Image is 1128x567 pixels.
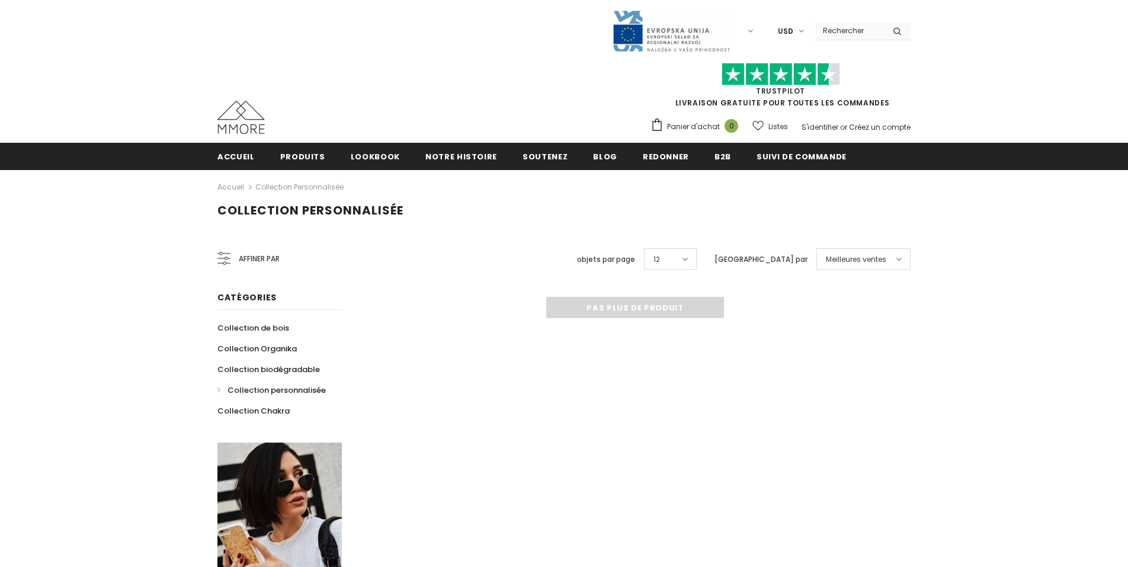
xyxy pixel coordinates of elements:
span: Accueil [217,151,255,162]
span: Collection personnalisée [227,385,326,396]
span: Affiner par [239,252,280,265]
label: objets par page [577,254,635,265]
a: Collection personnalisée [217,380,326,401]
span: Collection de bois [217,322,289,334]
a: Listes [752,116,788,137]
span: Collection Organika [217,343,297,354]
span: or [840,122,847,132]
a: S'identifier [802,122,838,132]
span: LIVRAISON GRATUITE POUR TOUTES LES COMMANDES [650,68,911,108]
span: Meilleures ventes [826,254,886,265]
a: Collection Organika [217,338,297,359]
a: Créez un compte [849,122,911,132]
span: Collection biodégradable [217,364,320,375]
a: Collection Chakra [217,401,290,421]
span: soutenez [523,151,568,162]
span: B2B [714,151,731,162]
span: Lookbook [351,151,400,162]
img: Javni Razpis [612,9,730,53]
a: Collection biodégradable [217,359,320,380]
a: TrustPilot [756,86,805,96]
label: [GEOGRAPHIC_DATA] par [714,254,807,265]
span: Panier d'achat [667,121,720,133]
a: B2B [714,143,731,169]
a: Blog [593,143,617,169]
a: Collection personnalisée [255,182,344,192]
span: Redonner [643,151,689,162]
a: Javni Razpis [612,25,730,36]
span: USD [778,25,793,37]
a: soutenez [523,143,568,169]
input: Search Site [816,22,884,39]
a: Produits [280,143,325,169]
a: Collection de bois [217,318,289,338]
span: Suivi de commande [757,151,847,162]
a: Panier d'achat 0 [650,118,744,136]
a: Accueil [217,143,255,169]
span: Collection personnalisée [217,202,403,219]
a: Suivi de commande [757,143,847,169]
span: 0 [725,119,738,133]
img: Faites confiance aux étoiles pilotes [722,63,840,86]
span: Collection Chakra [217,405,290,417]
span: Catégories [217,291,277,303]
img: Cas MMORE [217,101,265,134]
a: Accueil [217,180,244,194]
a: Lookbook [351,143,400,169]
span: Notre histoire [425,151,497,162]
a: Redonner [643,143,689,169]
span: Listes [768,121,788,133]
a: Notre histoire [425,143,497,169]
span: 12 [653,254,660,265]
span: Blog [593,151,617,162]
span: Produits [280,151,325,162]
